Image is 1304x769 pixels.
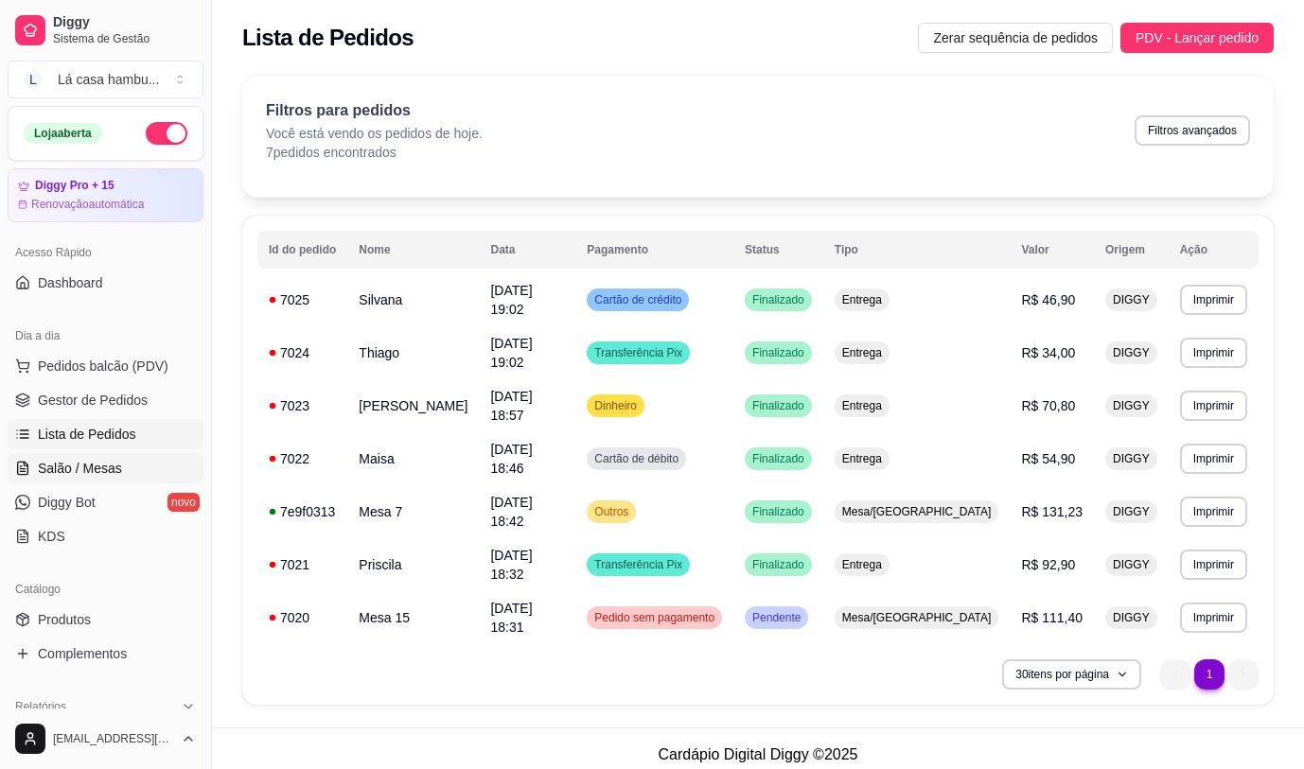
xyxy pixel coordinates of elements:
[1120,23,1274,53] button: PDV - Lançar pedido
[146,122,187,145] button: Alterar Status
[749,451,808,466] span: Finalizado
[269,449,336,468] div: 7022
[53,731,173,746] span: [EMAIL_ADDRESS][DOMAIN_NAME]
[838,451,886,466] span: Entrega
[918,23,1113,53] button: Zerar sequência de pedidos
[1021,451,1075,466] span: R$ 54,90
[269,502,336,521] div: 7e9f0313
[38,391,148,410] span: Gestor de Pedidos
[347,273,479,326] td: Silvana
[38,610,91,629] span: Produtos
[575,231,733,269] th: Pagamento
[38,644,127,663] span: Complementos
[749,292,808,307] span: Finalizado
[590,398,641,413] span: Dinheiro
[838,292,886,307] span: Entrega
[1109,557,1154,572] span: DIGGY
[590,345,686,360] span: Transferência Pix
[1180,391,1247,421] button: Imprimir
[838,504,996,519] span: Mesa/[GEOGRAPHIC_DATA]
[8,574,203,604] div: Catálogo
[269,290,336,309] div: 7025
[733,231,823,269] th: Status
[1180,497,1247,527] button: Imprimir
[8,419,203,449] a: Lista de Pedidos
[266,99,483,122] p: Filtros para pedidos
[1109,610,1154,625] span: DIGGY
[838,345,886,360] span: Entrega
[8,604,203,635] a: Produtos
[38,273,103,292] span: Dashboard
[347,432,479,485] td: Maisa
[38,425,136,444] span: Lista de Pedidos
[257,231,347,269] th: Id do pedido
[1094,231,1169,269] th: Origem
[1169,231,1259,269] th: Ação
[1180,285,1247,315] button: Imprimir
[1135,115,1250,146] button: Filtros avançados
[490,495,532,529] span: [DATE] 18:42
[58,70,159,89] div: Lá casa hambu ...
[347,485,479,538] td: Mesa 7
[590,292,685,307] span: Cartão de crédito
[1109,292,1154,307] span: DIGGY
[590,504,632,519] span: Outros
[490,336,532,370] span: [DATE] 19:02
[31,197,144,212] article: Renovação automática
[8,453,203,483] a: Salão / Mesas
[590,557,686,572] span: Transferência Pix
[490,442,532,476] span: [DATE] 18:46
[8,638,203,669] a: Complementos
[35,179,115,193] article: Diggy Pro + 15
[8,8,203,53] a: DiggySistema de Gestão
[15,699,66,714] span: Relatórios
[490,389,532,423] span: [DATE] 18:57
[8,168,203,222] a: Diggy Pro + 15Renovaçãoautomática
[269,343,336,362] div: 7024
[347,326,479,379] td: Thiago
[38,357,168,376] span: Pedidos balcão (PDV)
[1021,345,1075,360] span: R$ 34,00
[1109,451,1154,466] span: DIGGY
[8,61,203,98] button: Select a team
[24,123,102,144] div: Loja aberta
[1109,504,1154,519] span: DIGGY
[8,268,203,298] a: Dashboard
[1021,610,1083,625] span: R$ 111,40
[590,610,718,625] span: Pedido sem pagamento
[347,231,479,269] th: Nome
[490,548,532,582] span: [DATE] 18:32
[479,231,575,269] th: Data
[1180,550,1247,580] button: Imprimir
[749,610,804,625] span: Pendente
[8,237,203,268] div: Acesso Rápido
[269,396,336,415] div: 7023
[1180,338,1247,368] button: Imprimir
[38,459,122,478] span: Salão / Mesas
[1002,659,1141,690] button: 30itens por página
[490,283,532,317] span: [DATE] 19:02
[1021,398,1075,413] span: R$ 70,80
[53,31,196,46] span: Sistema de Gestão
[8,321,203,351] div: Dia a dia
[1180,603,1247,633] button: Imprimir
[347,379,479,432] td: [PERSON_NAME]
[269,555,336,574] div: 7021
[838,610,996,625] span: Mesa/[GEOGRAPHIC_DATA]
[1021,504,1083,519] span: R$ 131,23
[8,385,203,415] a: Gestor de Pedidos
[1021,292,1075,307] span: R$ 46,90
[347,591,479,644] td: Mesa 15
[8,521,203,551] a: KDS
[749,557,808,572] span: Finalizado
[242,23,414,53] h2: Lista de Pedidos
[1136,27,1259,48] span: PDV - Lançar pedido
[38,527,65,546] span: KDS
[266,124,483,143] p: Você está vendo os pedidos de hoje.
[347,538,479,591] td: Priscila
[838,557,886,572] span: Entrega
[749,504,808,519] span: Finalizado
[1180,444,1247,474] button: Imprimir
[8,487,203,517] a: Diggy Botnovo
[1021,557,1075,572] span: R$ 92,90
